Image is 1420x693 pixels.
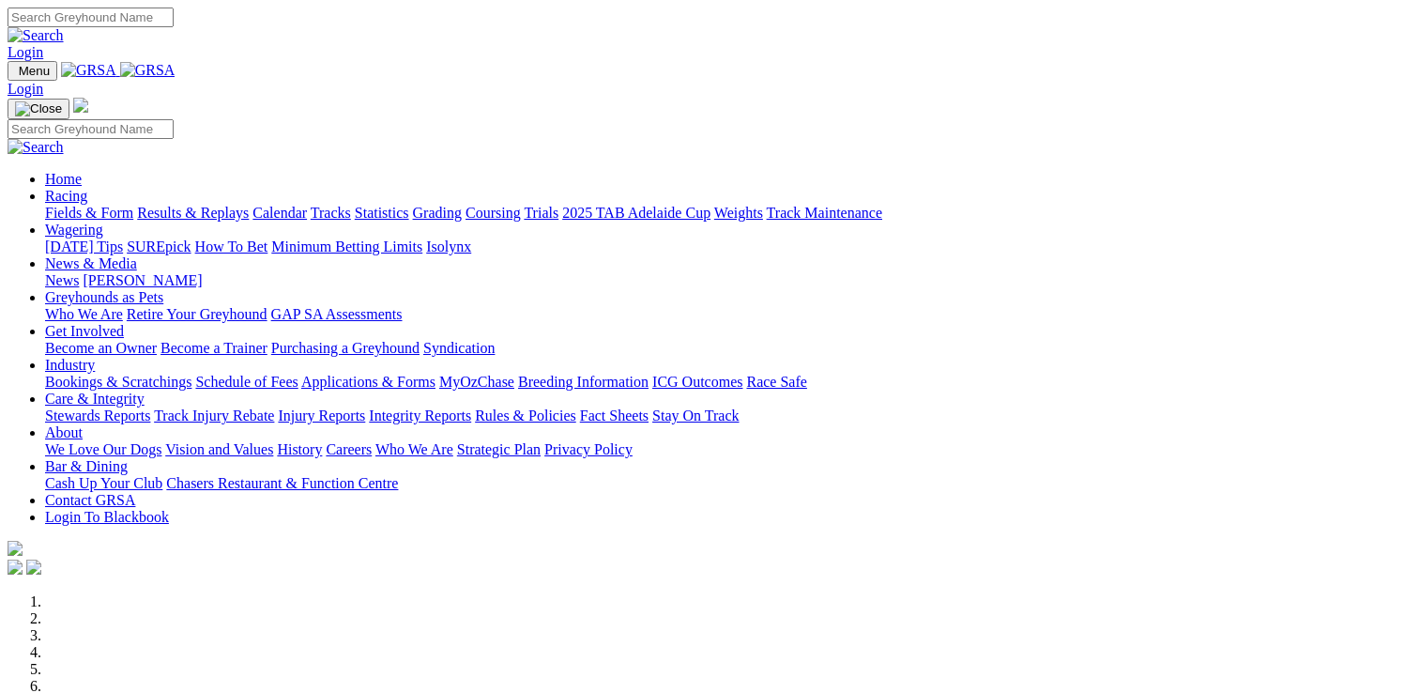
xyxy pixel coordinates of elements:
[45,441,1412,458] div: About
[45,205,1412,222] div: Racing
[271,340,420,356] a: Purchasing a Greyhound
[45,205,133,221] a: Fields & Form
[61,62,116,79] img: GRSA
[423,340,495,356] a: Syndication
[714,205,763,221] a: Weights
[73,98,88,113] img: logo-grsa-white.png
[8,61,57,81] button: Toggle navigation
[15,101,62,116] img: Close
[45,441,161,457] a: We Love Our Dogs
[26,560,41,575] img: twitter.svg
[45,374,191,390] a: Bookings & Scratchings
[45,509,169,525] a: Login To Blackbook
[45,458,128,474] a: Bar & Dining
[45,340,157,356] a: Become an Owner
[45,492,135,508] a: Contact GRSA
[45,188,87,204] a: Racing
[45,408,1412,424] div: Care & Integrity
[45,239,1412,255] div: Wagering
[562,205,710,221] a: 2025 TAB Adelaide Cup
[8,560,23,575] img: facebook.svg
[45,239,123,254] a: [DATE] Tips
[271,239,422,254] a: Minimum Betting Limits
[19,64,50,78] span: Menu
[166,475,398,491] a: Chasers Restaurant & Function Centre
[8,27,64,44] img: Search
[45,374,1412,391] div: Industry
[475,408,576,423] a: Rules & Policies
[466,205,521,221] a: Coursing
[375,441,453,457] a: Who We Are
[580,408,649,423] a: Fact Sheets
[767,205,882,221] a: Track Maintenance
[45,255,137,271] a: News & Media
[457,441,541,457] a: Strategic Plan
[413,205,462,221] a: Grading
[45,289,163,305] a: Greyhounds as Pets
[45,408,150,423] a: Stewards Reports
[127,239,191,254] a: SUREpick
[160,340,267,356] a: Become a Trainer
[45,424,83,440] a: About
[195,239,268,254] a: How To Bet
[252,205,307,221] a: Calendar
[326,441,372,457] a: Careers
[165,441,273,457] a: Vision and Values
[45,272,1412,289] div: News & Media
[45,222,103,238] a: Wagering
[518,374,649,390] a: Breeding Information
[154,408,274,423] a: Track Injury Rebate
[120,62,176,79] img: GRSA
[45,475,1412,492] div: Bar & Dining
[8,81,43,97] a: Login
[652,408,739,423] a: Stay On Track
[137,205,249,221] a: Results & Replays
[8,44,43,60] a: Login
[45,171,82,187] a: Home
[8,119,174,139] input: Search
[45,306,1412,323] div: Greyhounds as Pets
[83,272,202,288] a: [PERSON_NAME]
[426,239,471,254] a: Isolynx
[301,374,435,390] a: Applications & Forms
[311,205,351,221] a: Tracks
[278,408,365,423] a: Injury Reports
[127,306,267,322] a: Retire Your Greyhound
[524,205,558,221] a: Trials
[544,441,633,457] a: Privacy Policy
[45,340,1412,357] div: Get Involved
[45,475,162,491] a: Cash Up Your Club
[355,205,409,221] a: Statistics
[8,139,64,156] img: Search
[746,374,806,390] a: Race Safe
[45,306,123,322] a: Who We Are
[652,374,742,390] a: ICG Outcomes
[277,441,322,457] a: History
[8,8,174,27] input: Search
[8,99,69,119] button: Toggle navigation
[8,541,23,556] img: logo-grsa-white.png
[45,391,145,407] a: Care & Integrity
[45,357,95,373] a: Industry
[271,306,403,322] a: GAP SA Assessments
[369,408,471,423] a: Integrity Reports
[45,323,124,339] a: Get Involved
[439,374,514,390] a: MyOzChase
[195,374,298,390] a: Schedule of Fees
[45,272,79,288] a: News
